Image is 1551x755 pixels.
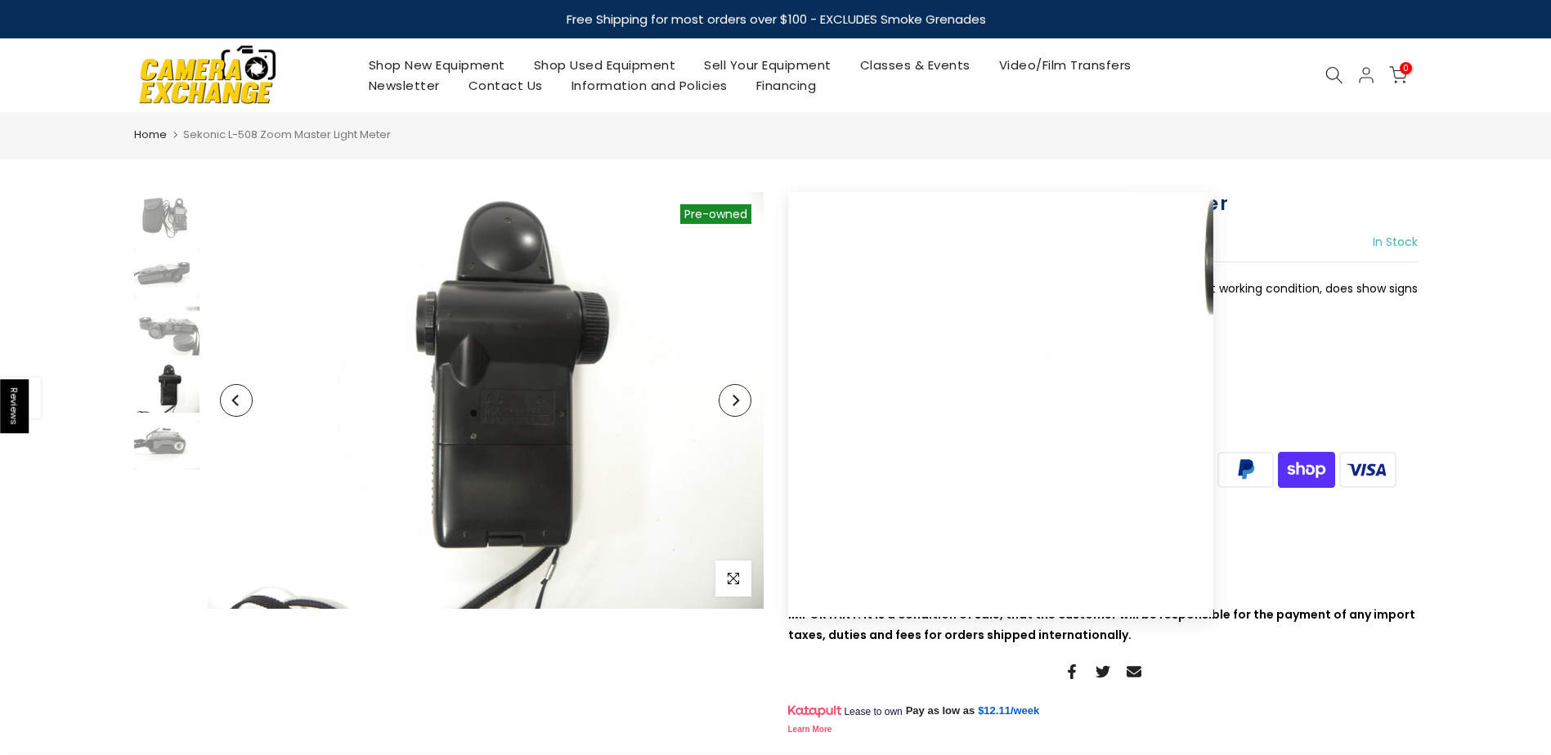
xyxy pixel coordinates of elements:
[519,55,690,75] a: Shop Used Equipment
[742,75,831,96] a: Financing
[134,127,167,143] a: Home
[936,346,1016,358] span: Add to cart
[788,606,1415,643] strong: IMPORTANT: It is a condition of sale, that the customer will be responsible for the payment of an...
[844,705,902,718] span: Lease to own
[1032,449,1093,489] img: discover
[1154,449,1215,489] img: master
[984,55,1145,75] a: Video/Film Transfers
[811,543,858,563] span: 2080413
[894,336,1037,369] button: Add to cart
[910,449,971,489] img: american express
[854,570,899,586] span: In Stock
[788,507,878,524] a: Ask a Question
[1389,66,1407,84] a: 0
[454,75,557,96] a: Contact Us
[1065,662,1079,681] a: Share on Facebook
[906,704,975,718] span: Pay as low as
[978,704,1039,718] a: $12.11/week
[354,55,519,75] a: Shop New Equipment
[1373,234,1418,250] span: In Stock
[788,192,1418,216] h1: Sekonic L-508 Zoom Master Light Meter
[183,127,391,142] span: Sekonic L-508 Zoom Master Light Meter
[788,543,1418,563] div: SKU:
[788,568,1418,588] div: Availability :
[1127,662,1141,681] a: Share on Email
[1119,302,1182,316] button: Read more
[1215,449,1276,489] img: paypal
[1096,662,1110,681] a: Share on Twitter
[1400,62,1412,74] span: 0
[788,232,869,253] div: $299.99
[1337,449,1398,489] img: visa
[220,384,253,417] button: Previous
[557,75,742,96] a: Information and Policies
[1276,449,1338,489] img: shopify pay
[1093,449,1154,489] img: google pay
[719,384,751,417] button: Next
[788,413,1078,433] a: More payment options
[788,725,832,734] a: Learn More
[970,449,1032,489] img: apple pay
[354,75,454,96] a: Newsletter
[566,11,985,28] strong: Free Shipping for most orders over $100 - EXCLUDES Smoke Grenades
[849,449,910,489] img: amazon payments
[788,449,849,489] img: synchrony
[788,279,1418,319] p: Sekonic L-508 Zoom Master Light Meter has been tested and is in Excellent working condition, does...
[690,55,846,75] a: Sell Your Equipment
[845,55,984,75] a: Classes & Events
